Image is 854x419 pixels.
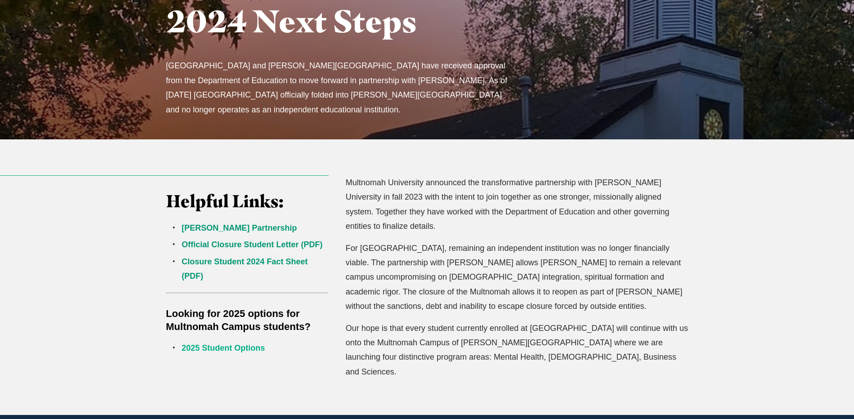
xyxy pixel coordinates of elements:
[166,58,514,117] p: [GEOGRAPHIC_DATA] and [PERSON_NAME][GEOGRAPHIC_DATA] have received approval from the Department o...
[182,223,297,232] a: [PERSON_NAME] Partnership
[182,343,265,352] a: 2025 Student Options
[166,191,329,212] h3: Helpful Links:
[346,321,688,379] p: Our hope is that every student currently enrolled at [GEOGRAPHIC_DATA] will continue with us onto...
[182,240,323,249] a: Official Closure Student Letter (PDF)
[182,257,308,281] a: Closure Student 2024 Fact Sheet (PDF)
[346,175,688,234] p: Multnomah University announced the transformative partnership with [PERSON_NAME] University in fa...
[166,307,329,334] h5: Looking for 2025 options for Multnomah Campus students?
[346,241,688,314] p: For [GEOGRAPHIC_DATA], remaining an independent institution was no longer financially viable. The...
